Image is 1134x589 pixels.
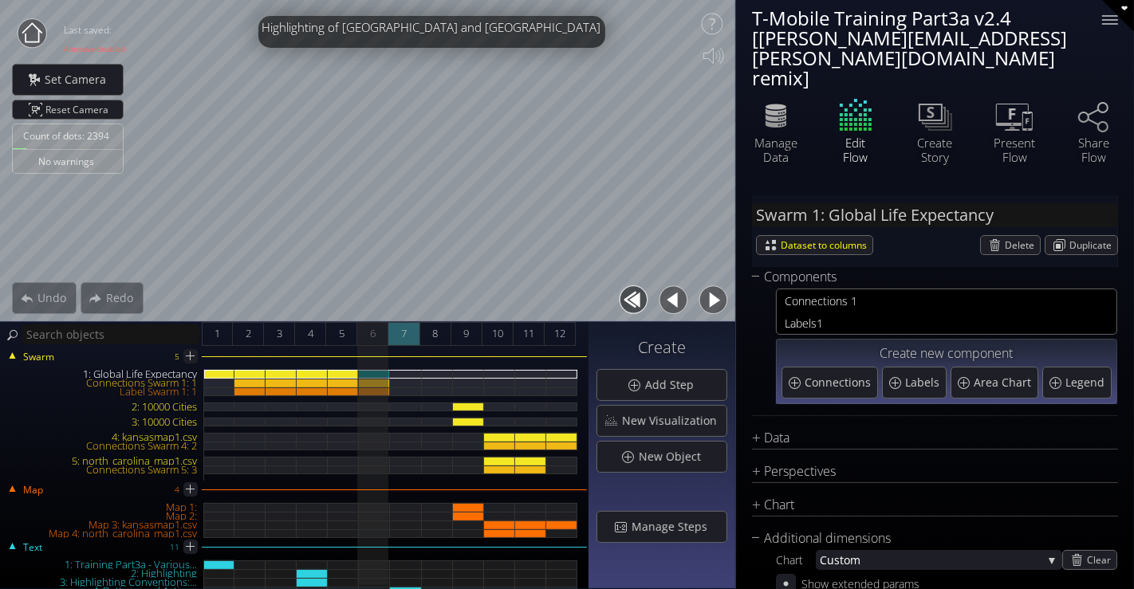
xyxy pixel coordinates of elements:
span: 9 [463,324,469,344]
span: Map [22,483,43,497]
span: Set Camera [44,72,116,88]
span: 11 [523,324,534,344]
span: 6 [370,324,376,344]
div: 3: Highlighting Conventions:... [2,578,203,587]
div: Chart [752,495,1098,515]
div: Manage Data [748,135,804,164]
div: 1: Global Life Expectancy [2,370,203,379]
div: Create new component [782,344,1112,364]
div: Components [752,267,1098,287]
h3: Create [597,339,727,356]
div: 4 [175,480,179,500]
span: 7 [401,324,407,344]
span: 10 [492,324,503,344]
div: 4: kansasmap1.csv [2,433,203,442]
span: Legend [1065,375,1108,391]
div: Map 1: [2,503,203,512]
span: Dataset to columns [781,236,872,254]
div: 11 [170,537,179,557]
span: 3 [277,324,282,344]
div: 2: Highlighting [2,569,203,578]
span: 1 [817,313,1108,333]
input: Search objects [22,324,199,344]
span: 8 [432,324,438,344]
span: Connections [805,375,875,391]
div: Map 3: kansasmap1.csv [2,520,203,529]
span: Text [22,540,42,555]
span: nections 1 [805,291,1108,311]
span: Area Chart [974,375,1035,391]
span: 5 [339,324,345,344]
div: Connections Swarm 4: 2 [2,442,203,450]
div: Map 2: [2,512,203,520]
div: Additional dimensions [752,528,1098,548]
span: Labels [905,375,943,391]
div: Perspectives [752,461,1098,481]
span: 4 [308,324,313,344]
span: Duplicate [1069,236,1117,254]
span: Labels [785,313,817,333]
div: Label Swarm 1: 1 [2,387,203,396]
span: stom [834,550,1042,570]
span: New Visualization [621,413,726,429]
span: 12 [554,324,565,344]
span: Add Step [644,377,703,393]
div: Connections Swarm 5: 3 [2,465,203,474]
span: 2 [246,324,251,344]
div: 3: 10000 Cities [2,418,203,426]
span: Delete [1005,236,1040,254]
div: Share Flow [1066,135,1122,164]
div: Chart [776,550,816,570]
div: Map 4: north_carolina_map1.csv [2,529,203,538]
div: T-Mobile Training Part3a v2.4 [[PERSON_NAME][EMAIL_ADDRESS][PERSON_NAME][DOMAIN_NAME] remix] [752,8,1082,88]
div: Present Flow [986,135,1042,164]
div: Connections Swarm 1: 1 [2,379,203,387]
span: Cu [820,550,834,570]
span: Manage Steps [631,519,717,535]
div: Create Story [907,135,963,164]
div: Data [752,428,1098,448]
div: 1: Training Part3a - Various... [2,560,203,569]
span: Reset Camera [45,100,114,119]
span: 1 [215,324,220,344]
span: Clear [1087,551,1116,569]
span: New Object [638,449,711,465]
div: 5 [175,347,179,367]
div: 2: 10000 Cities [2,402,203,411]
span: Swarm [22,350,54,364]
span: Con [785,291,805,311]
div: 5: north_carolina_map1.csv [2,457,203,465]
